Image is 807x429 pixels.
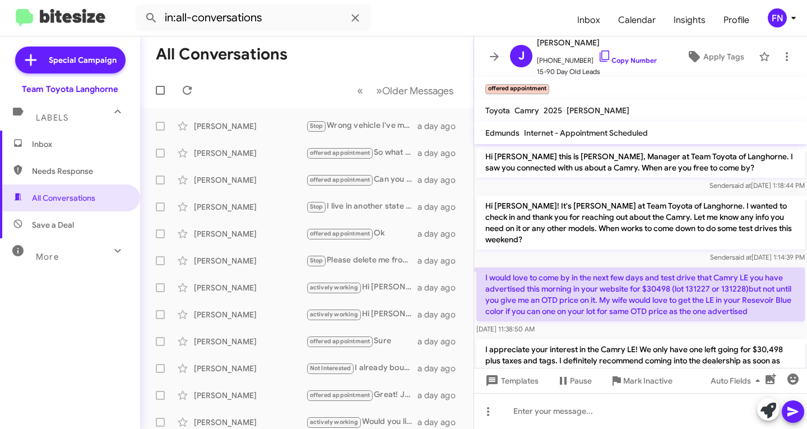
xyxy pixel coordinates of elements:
[715,4,758,36] a: Profile
[306,254,418,267] div: Please delete me from your database
[306,308,418,321] div: Hi [PERSON_NAME], thanks. Before a call or scheduling a visit, please have your manager email a s...
[418,417,465,428] div: a day ago
[306,335,418,348] div: Sure
[310,418,358,426] span: actively working
[418,363,465,374] div: a day ago
[732,253,752,261] span: said at
[476,325,535,333] span: [DATE] 11:38:50 AM
[711,371,764,391] span: Auto Fields
[702,371,773,391] button: Auto Fields
[623,371,672,391] span: Mark Inactive
[567,105,629,116] span: [PERSON_NAME]
[306,416,418,428] div: Would you like to schedule an appointment to visit the dealership? We can discuss the available P...
[310,149,370,156] span: offered appointment
[310,365,351,372] span: Not Interested
[32,139,127,150] span: Inbox
[369,79,460,102] button: Next
[194,228,306,239] div: [PERSON_NAME]
[32,192,95,204] span: All Conversations
[306,281,418,294] div: Hi [PERSON_NAME], ZIP is 07632. Please email a firm out-the-door manager's quote (all taxes and f...
[306,389,418,402] div: Great! Just let me know a few dates and times that work for you, and we can set up an appointment...
[544,105,562,116] span: 2025
[36,252,59,262] span: More
[136,4,371,31] input: Search
[676,47,753,67] button: Apply Tags
[476,267,805,321] p: I would love to come by in the next few days and test drive that Camry LE you have advertised thi...
[537,49,657,66] span: [PHONE_NUMBER]
[306,227,418,240] div: Ok
[418,309,465,320] div: a day ago
[731,181,751,190] span: said at
[598,56,657,64] a: Copy Number
[22,84,118,95] div: Team Toyota Langhorne
[194,121,306,132] div: [PERSON_NAME]
[32,165,127,177] span: Needs Response
[418,147,465,159] div: a day ago
[476,146,805,178] p: Hi [PERSON_NAME] this is [PERSON_NAME], Manager at Team Toyota of Langhorne. I saw you connected ...
[476,196,805,250] p: Hi [PERSON_NAME]! It's [PERSON_NAME] at Team Toyota of Langhorne. I wanted to check in and thank ...
[194,147,306,159] div: [PERSON_NAME]
[665,4,715,36] a: Insights
[476,339,805,382] p: I appreciate your interest in the Camry LE! We only have one left going for $30,498 plus taxes an...
[568,4,609,36] a: Inbox
[310,176,370,183] span: offered appointment
[306,146,418,159] div: So what is the actual OTD price after taxed and tags?
[306,362,418,375] div: I already bought my truck up. Y'all looked at it took it for a test drive and gave me a price. I ...
[36,113,68,123] span: Labels
[194,255,306,266] div: [PERSON_NAME]
[710,253,805,261] span: Sender [DATE] 1:14:39 PM
[350,79,370,102] button: Previous
[518,47,525,65] span: J
[474,371,548,391] button: Templates
[418,336,465,347] div: a day ago
[570,371,592,391] span: Pause
[351,79,460,102] nav: Page navigation example
[310,284,358,291] span: actively working
[418,121,465,132] div: a day ago
[485,84,549,94] small: offered appointment
[194,336,306,347] div: [PERSON_NAME]
[514,105,539,116] span: Camry
[306,119,418,132] div: Wrong vehicle I've moved on Thanks
[537,36,657,49] span: [PERSON_NAME]
[194,417,306,428] div: [PERSON_NAME]
[601,371,681,391] button: Mark Inactive
[15,47,126,73] a: Special Campaign
[418,174,465,186] div: a day ago
[194,363,306,374] div: [PERSON_NAME]
[194,174,306,186] div: [PERSON_NAME]
[758,8,795,27] button: FN
[382,85,453,97] span: Older Messages
[310,257,323,264] span: Stop
[194,201,306,213] div: [PERSON_NAME]
[703,47,744,67] span: Apply Tags
[310,203,323,210] span: Stop
[709,181,805,190] span: Sender [DATE] 1:18:44 PM
[310,391,370,399] span: offered appointment
[418,228,465,239] div: a day ago
[194,309,306,320] div: [PERSON_NAME]
[485,128,520,138] span: Edmunds
[418,390,465,401] div: a day ago
[418,201,465,213] div: a day ago
[524,128,648,138] span: Internet - Appointment Scheduled
[194,282,306,293] div: [PERSON_NAME]
[156,45,287,63] h1: All Conversations
[548,371,601,391] button: Pause
[537,66,657,77] span: 15-90 Day Old Leads
[32,219,74,230] span: Save a Deal
[310,230,370,237] span: offered appointment
[609,4,665,36] a: Calendar
[418,282,465,293] div: a day ago
[483,371,539,391] span: Templates
[418,255,465,266] div: a day ago
[306,200,418,213] div: I live in another state take me off the list
[310,122,323,130] span: Stop
[306,173,418,186] div: Can you send me the specs
[310,338,370,345] span: offered appointment
[376,84,382,98] span: »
